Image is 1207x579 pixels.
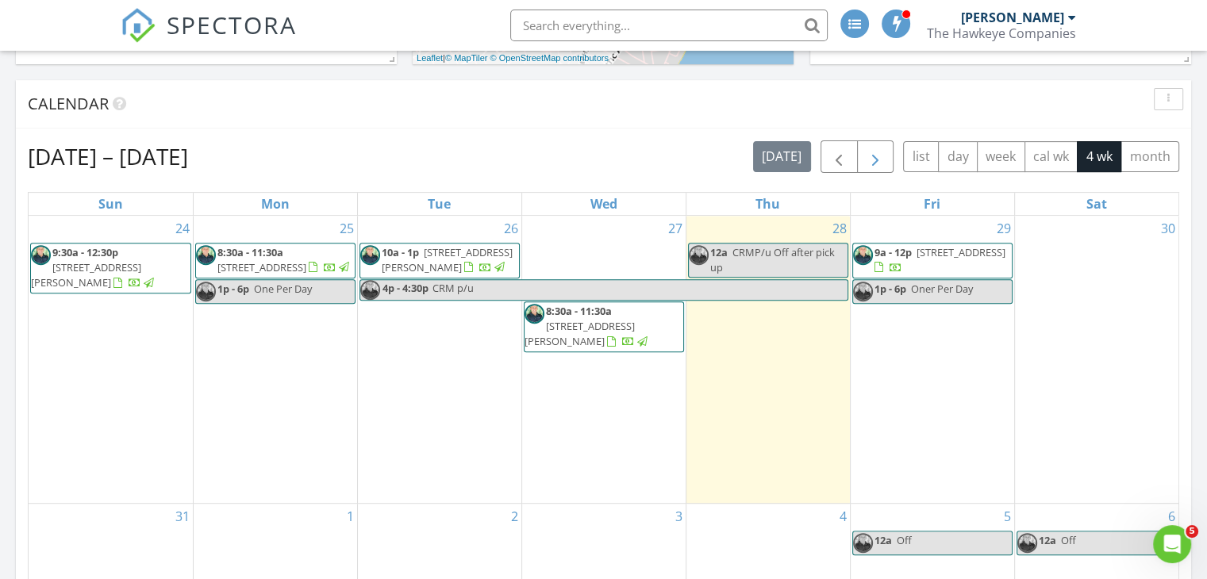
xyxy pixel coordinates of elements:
a: Go to August 30, 2025 [1158,216,1178,241]
img: danny_new.jpg [360,280,380,300]
a: 9a - 12p [STREET_ADDRESS] [874,245,1005,274]
td: Go to August 27, 2025 [521,216,686,504]
a: Go to September 2, 2025 [508,504,521,529]
button: [DATE] [753,141,811,172]
span: [STREET_ADDRESS] [917,245,1005,259]
a: Saturday [1083,193,1110,215]
a: Go to August 29, 2025 [994,216,1014,241]
img: danny_new.jpg [525,304,544,324]
span: [STREET_ADDRESS][PERSON_NAME] [525,319,635,348]
h2: [DATE] – [DATE] [28,140,188,172]
a: Tuesday [425,193,454,215]
a: 9a - 12p [STREET_ADDRESS] [852,243,1013,278]
span: 5 [1186,525,1198,538]
a: Monday [258,193,293,215]
a: 9:30a - 12:30p [STREET_ADDRESS][PERSON_NAME] [30,243,191,294]
button: 4 wk [1077,141,1121,172]
a: Go to August 24, 2025 [172,216,193,241]
div: The Hawkeye Companies [927,25,1076,41]
img: The Best Home Inspection Software - Spectora [121,8,156,43]
span: [STREET_ADDRESS] [217,260,306,274]
a: 9:30a - 12:30p [STREET_ADDRESS][PERSON_NAME] [31,245,156,289]
a: 8:30a - 11:30a [STREET_ADDRESS] [217,245,352,274]
span: Calendar [28,93,109,114]
span: 12a [1039,533,1056,547]
a: Go to September 5, 2025 [1001,504,1014,529]
span: Off [897,533,912,547]
button: week [977,141,1025,172]
span: 12a [874,533,892,547]
span: CRMP/u Off after pick up [710,245,835,274]
a: Friday [921,193,944,215]
img: danny_new.jpg [360,245,380,265]
span: SPECTORA [167,8,297,41]
a: Go to September 1, 2025 [344,504,357,529]
a: Leaflet [417,53,443,63]
iframe: Intercom live chat [1153,525,1191,563]
a: Go to August 28, 2025 [829,216,850,241]
a: 8:30a - 11:30a [STREET_ADDRESS][PERSON_NAME] [524,301,684,353]
span: 9:30a - 12:30p [52,245,118,259]
button: cal wk [1024,141,1078,172]
button: Previous [821,140,858,173]
td: Go to August 30, 2025 [1014,216,1178,504]
button: month [1121,141,1179,172]
a: 10a - 1p [STREET_ADDRESS][PERSON_NAME] [359,243,520,278]
a: Go to August 26, 2025 [501,216,521,241]
td: Go to August 25, 2025 [193,216,357,504]
span: Off [1061,533,1076,547]
span: One Per Day [254,282,312,296]
a: Sunday [95,193,126,215]
div: [PERSON_NAME] [961,10,1064,25]
a: SPECTORA [121,21,297,55]
span: 4p - 4:30p [382,280,429,300]
td: Go to August 26, 2025 [357,216,521,504]
a: Wednesday [587,193,621,215]
span: CRM p/u [432,281,474,295]
input: Search everything... [510,10,828,41]
span: 8:30a - 11:30a [546,304,612,318]
span: [STREET_ADDRESS][PERSON_NAME] [31,260,141,289]
span: 8:30a - 11:30a [217,245,283,259]
button: day [938,141,978,172]
a: Go to August 25, 2025 [336,216,357,241]
img: danny_new.jpg [853,245,873,265]
img: danny_new.jpg [689,245,709,265]
a: Go to August 31, 2025 [172,504,193,529]
span: 1p - 6p [874,282,906,296]
span: Oner Per Day [911,282,973,296]
img: danny_new.jpg [196,282,216,301]
a: © OpenStreetMap contributors [490,53,609,63]
div: | [413,52,613,65]
a: Thursday [752,193,783,215]
img: danny_new.jpg [853,282,873,301]
span: 1p - 6p [217,282,249,296]
button: list [903,141,939,172]
span: 12a [710,245,728,259]
td: Go to August 29, 2025 [850,216,1014,504]
a: Go to September 3, 2025 [672,504,686,529]
td: Go to August 28, 2025 [686,216,850,504]
td: Go to August 24, 2025 [29,216,193,504]
span: [STREET_ADDRESS][PERSON_NAME] [382,245,513,274]
img: danny_new.jpg [853,533,873,553]
a: 8:30a - 11:30a [STREET_ADDRESS] [195,243,356,278]
a: © MapTiler [445,53,488,63]
a: Go to September 6, 2025 [1165,504,1178,529]
span: 10a - 1p [382,245,419,259]
a: Go to September 4, 2025 [836,504,850,529]
a: 8:30a - 11:30a [STREET_ADDRESS][PERSON_NAME] [525,304,650,348]
img: danny_new.jpg [31,245,51,265]
button: Next [857,140,894,173]
img: danny_new.jpg [1017,533,1037,553]
a: Go to August 27, 2025 [665,216,686,241]
span: 9a - 12p [874,245,912,259]
img: danny_new.jpg [196,245,216,265]
a: 10a - 1p [STREET_ADDRESS][PERSON_NAME] [382,245,513,274]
